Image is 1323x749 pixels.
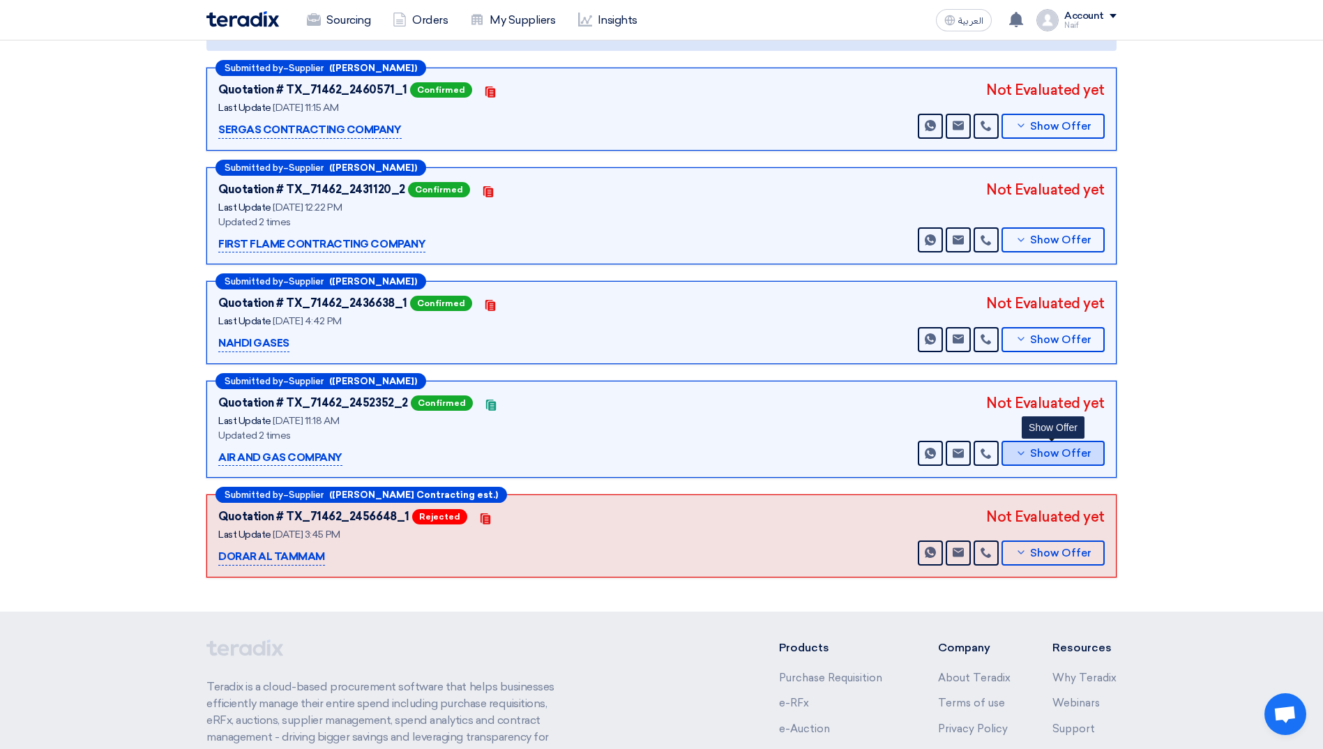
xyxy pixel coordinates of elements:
[408,182,470,197] span: Confirmed
[216,60,426,76] div: –
[1052,672,1117,684] a: Why Teradix
[273,315,341,327] span: [DATE] 4:42 PM
[329,277,417,286] b: ([PERSON_NAME])
[986,506,1105,527] div: Not Evaluated yet
[218,395,408,411] div: Quotation # TX_71462_2452352_2
[289,163,324,172] span: Supplier
[1001,540,1105,566] button: Show Offer
[938,640,1011,656] li: Company
[938,697,1005,709] a: Terms of use
[329,63,417,73] b: ([PERSON_NAME])
[410,82,472,98] span: Confirmed
[289,377,324,386] span: Supplier
[225,377,283,386] span: Submitted by
[273,415,339,427] span: [DATE] 11:18 AM
[289,490,324,499] span: Supplier
[218,102,271,114] span: Last Update
[225,163,283,172] span: Submitted by
[779,672,882,684] a: Purchase Requisition
[1030,448,1091,459] span: Show Offer
[411,395,473,411] span: Confirmed
[1030,235,1091,245] span: Show Offer
[1001,327,1105,352] button: Show Offer
[1030,335,1091,345] span: Show Offer
[412,509,467,524] span: Rejected
[218,335,289,352] p: NAHDI GASES
[216,373,426,389] div: –
[216,273,426,289] div: –
[1052,640,1117,656] li: Resources
[1052,697,1100,709] a: Webinars
[218,529,271,540] span: Last Update
[1264,693,1306,735] div: Open chat
[225,490,283,499] span: Submitted by
[218,202,271,213] span: Last Update
[216,160,426,176] div: –
[329,377,417,386] b: ([PERSON_NAME])
[273,102,338,114] span: [DATE] 11:15 AM
[218,450,342,467] p: AIR AND GAS COMPANY
[1064,10,1104,22] div: Account
[1036,9,1059,31] img: profile_test.png
[459,5,566,36] a: My Suppliers
[273,202,342,213] span: [DATE] 12:22 PM
[986,80,1105,100] div: Not Evaluated yet
[1030,548,1091,559] span: Show Offer
[218,315,271,327] span: Last Update
[329,163,417,172] b: ([PERSON_NAME])
[1022,416,1084,439] div: Show Offer
[218,508,409,525] div: Quotation # TX_71462_2456648_1
[986,393,1105,414] div: Not Evaluated yet
[218,415,271,427] span: Last Update
[1052,722,1095,735] a: Support
[218,549,325,566] p: DORAR AL TAMMAM
[218,236,425,253] p: FIRST FLAME CONTRACTING COMPANY
[1030,121,1091,132] span: Show Offer
[329,490,498,499] b: ([PERSON_NAME] Contracting est.)
[410,296,472,311] span: Confirmed
[938,722,1008,735] a: Privacy Policy
[218,428,567,443] div: Updated 2 times
[1001,227,1105,252] button: Show Offer
[958,16,983,26] span: العربية
[779,697,809,709] a: e-RFx
[567,5,649,36] a: Insights
[381,5,459,36] a: Orders
[218,82,407,98] div: Quotation # TX_71462_2460571_1
[938,672,1011,684] a: About Teradix
[218,122,402,139] p: SERGAS CONTRACTING COMPANY
[936,9,992,31] button: العربية
[225,63,283,73] span: Submitted by
[986,293,1105,314] div: Not Evaluated yet
[218,181,405,198] div: Quotation # TX_71462_2431120_2
[289,63,324,73] span: Supplier
[216,487,507,503] div: –
[206,11,279,27] img: Teradix logo
[273,529,340,540] span: [DATE] 3:45 PM
[1064,22,1117,29] div: Naif
[225,277,283,286] span: Submitted by
[289,277,324,286] span: Supplier
[986,179,1105,200] div: Not Evaluated yet
[1001,114,1105,139] button: Show Offer
[779,640,897,656] li: Products
[779,722,830,735] a: e-Auction
[218,295,407,312] div: Quotation # TX_71462_2436638_1
[296,5,381,36] a: Sourcing
[218,215,567,229] div: Updated 2 times
[1001,441,1105,466] button: Show Offer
